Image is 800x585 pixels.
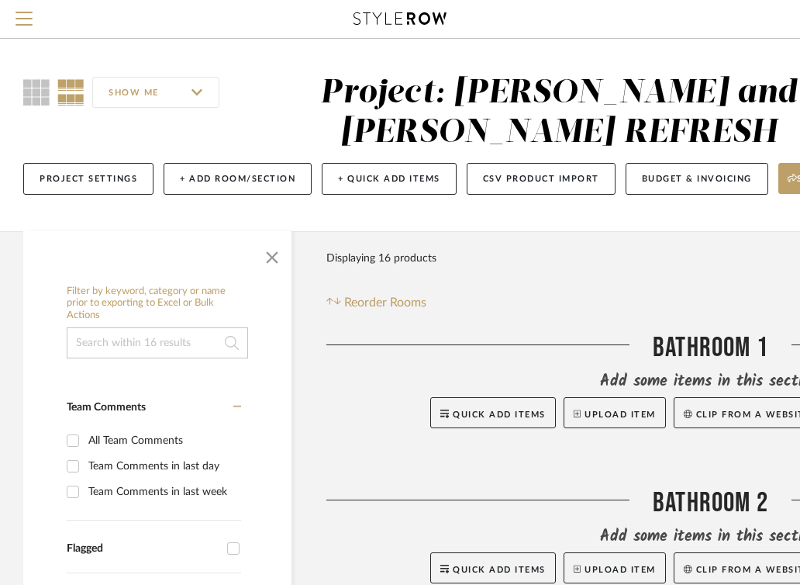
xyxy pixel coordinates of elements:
div: Displaying 16 products [326,243,436,274]
button: + Add Room/Section [164,163,312,195]
button: Upload Item [564,552,666,583]
button: Reorder Rooms [326,293,426,312]
button: Project Settings [23,163,153,195]
button: CSV Product Import [467,163,616,195]
input: Search within 16 results [67,327,248,358]
span: Reorder Rooms [344,293,426,312]
button: Upload Item [564,397,666,428]
div: Team Comments in last day [88,454,237,479]
button: Budget & Invoicing [626,163,768,195]
button: Quick Add Items [430,552,556,583]
div: Flagged [67,542,219,556]
button: Close [257,239,288,270]
span: Quick Add Items [453,410,546,419]
div: All Team Comments [88,428,237,453]
div: Project: [PERSON_NAME] and [PERSON_NAME] REFRESH [320,77,797,149]
span: Quick Add Items [453,566,546,574]
h6: Filter by keyword, category or name prior to exporting to Excel or Bulk Actions [67,286,248,322]
div: Team Comments in last week [88,479,237,504]
span: Team Comments [67,402,146,413]
button: Quick Add Items [430,397,556,428]
button: + Quick Add Items [322,163,457,195]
